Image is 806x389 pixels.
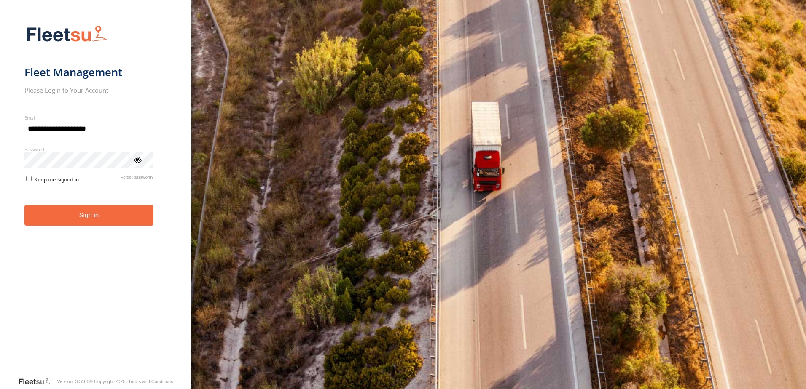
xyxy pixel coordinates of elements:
a: Visit our Website [18,377,57,386]
label: Password [24,146,154,152]
form: main [24,20,167,376]
div: Version: 307.00 [57,379,89,384]
img: Fleetsu [24,24,109,45]
h1: Fleet Management [24,65,154,79]
button: Sign in [24,205,154,226]
input: Keep me signed in [26,176,32,181]
label: Email [24,115,154,121]
h2: Please Login to Your Account [24,86,154,94]
div: ViewPassword [133,155,142,164]
div: © Copyright 2025 - [89,379,173,384]
a: Terms and Conditions [128,379,173,384]
span: Keep me signed in [34,176,79,183]
a: Forgot password? [121,175,153,183]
